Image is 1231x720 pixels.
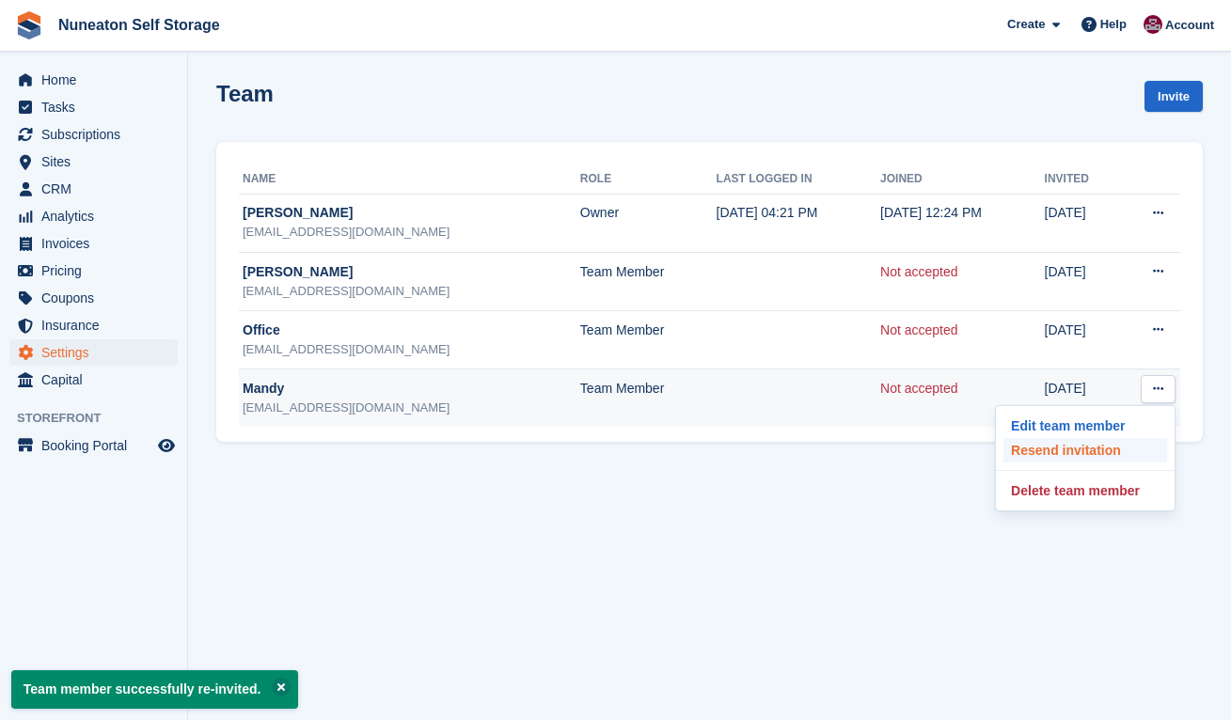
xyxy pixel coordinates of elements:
a: menu [9,285,178,311]
span: Pricing [41,258,154,284]
a: Preview store [155,434,178,457]
th: Last logged in [717,164,881,195]
span: Capital [41,367,154,393]
a: menu [9,230,178,257]
img: Chris Palmer [1144,15,1162,34]
a: Nuneaton Self Storage [51,9,228,40]
a: menu [9,432,178,459]
span: Booking Portal [41,432,154,459]
a: menu [9,339,178,366]
a: menu [9,258,178,284]
a: Not accepted [880,381,958,396]
span: Storefront [17,409,187,428]
span: CRM [41,176,154,202]
a: menu [9,203,178,229]
img: stora-icon-8386f47178a22dfd0bd8f6a31ec36ba5ce8667c1dd55bd0f319d3a0aa187defe.svg [15,11,43,39]
h1: Team [216,81,274,106]
td: Team Member [580,368,717,427]
span: Subscriptions [41,121,154,148]
div: [EMAIL_ADDRESS][DOMAIN_NAME] [243,399,580,417]
p: Team member successfully re-invited. [11,670,298,709]
td: [DATE] [1045,194,1117,252]
span: Create [1007,15,1045,34]
a: menu [9,312,178,338]
a: Edit team member [1003,414,1167,438]
a: menu [9,94,178,120]
div: [EMAIL_ADDRESS][DOMAIN_NAME] [243,223,580,242]
span: Insurance [41,312,154,338]
div: [PERSON_NAME] [243,262,580,282]
a: Not accepted [880,322,958,337]
span: Help [1100,15,1127,34]
span: Settings [41,339,154,366]
span: Analytics [41,203,154,229]
td: [DATE] 12:24 PM [880,194,1045,252]
a: Invite [1144,81,1203,112]
th: Invited [1045,164,1117,195]
a: menu [9,367,178,393]
td: [DATE] 04:21 PM [717,194,881,252]
div: [EMAIL_ADDRESS][DOMAIN_NAME] [243,282,580,301]
span: Invoices [41,230,154,257]
th: Joined [880,164,1045,195]
span: Account [1165,16,1214,35]
a: Not accepted [880,264,958,279]
span: Sites [41,149,154,175]
td: Owner [580,194,717,252]
div: Mandy [243,379,580,399]
span: Coupons [41,285,154,311]
span: Tasks [41,94,154,120]
a: menu [9,176,178,202]
th: Name [239,164,580,195]
td: [DATE] [1045,368,1117,427]
div: [PERSON_NAME] [243,203,580,223]
td: [DATE] [1045,310,1117,368]
td: Team Member [580,252,717,310]
span: Home [41,67,154,93]
a: menu [9,67,178,93]
div: [EMAIL_ADDRESS][DOMAIN_NAME] [243,340,580,359]
td: [DATE] [1045,252,1117,310]
div: Office [243,321,580,340]
td: Team Member [580,310,717,368]
a: Resend invitation [1003,438,1167,462]
a: menu [9,149,178,175]
th: Role [580,164,717,195]
a: menu [9,121,178,148]
a: Delete team member [1003,478,1167,503]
